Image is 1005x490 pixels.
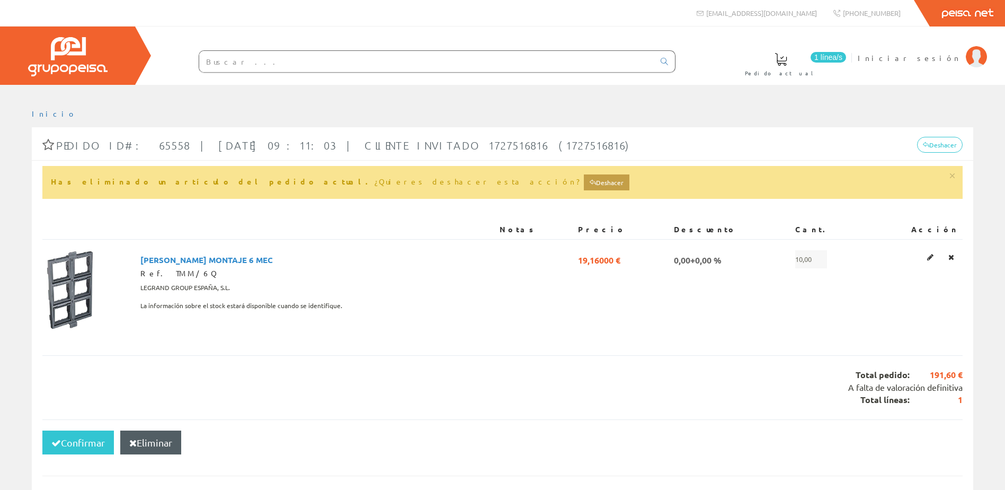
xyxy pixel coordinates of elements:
[670,220,791,239] th: Descuento
[924,250,937,264] a: Editar
[745,68,817,78] span: Pedido actual
[858,44,987,54] a: Iniciar sesión
[706,8,817,17] span: [EMAIL_ADDRESS][DOMAIN_NAME]
[140,268,491,279] div: Ref. TMM/6Q
[32,109,77,118] a: Inicio
[574,220,670,239] th: Precio
[42,355,963,419] div: Total pedido: Total líneas:
[791,220,868,239] th: Cant.
[734,44,849,83] a: 1 línea/s Pedido actual
[42,166,963,199] div: ¿Quieres deshacer esta acción?
[848,382,963,392] span: A falta de valoración definitiva
[945,250,957,264] a: Eliminar
[199,51,654,72] input: Buscar ...
[578,250,620,268] span: 19,16000 €
[843,8,901,17] span: [PHONE_NUMBER]
[140,279,230,297] span: LEGRAND GROUP ESPAÑA, S.L.
[120,431,181,455] button: Eliminar
[811,52,846,63] span: 1 línea/s
[42,431,114,455] button: Confirmar
[868,220,963,239] th: Acción
[917,137,963,153] a: Deshacer
[495,220,574,239] th: Notas
[674,250,722,268] span: 0,00+0,00 %
[28,37,108,76] img: Grupo Peisa
[140,250,273,268] span: [PERSON_NAME] MONTAJE 6 MEC
[795,250,827,268] span: 10,00
[858,52,960,63] span: Iniciar sesión
[584,174,629,190] a: Deshacer
[910,394,963,406] span: 1
[140,297,342,315] span: La información sobre el stock estará disponible cuando se identifique.
[51,177,375,186] strong: Has eliminado un artículo del pedido actual.
[56,139,633,152] span: Pedido ID#: 65558 | [DATE] 09:11:03 | Cliente Invitado 1727516816 (1727516816)
[910,369,963,381] span: 191,60 €
[47,250,93,330] img: Foto artículo MARCO BASCULANTE MONTAJE 6 MEC (87.9x150)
